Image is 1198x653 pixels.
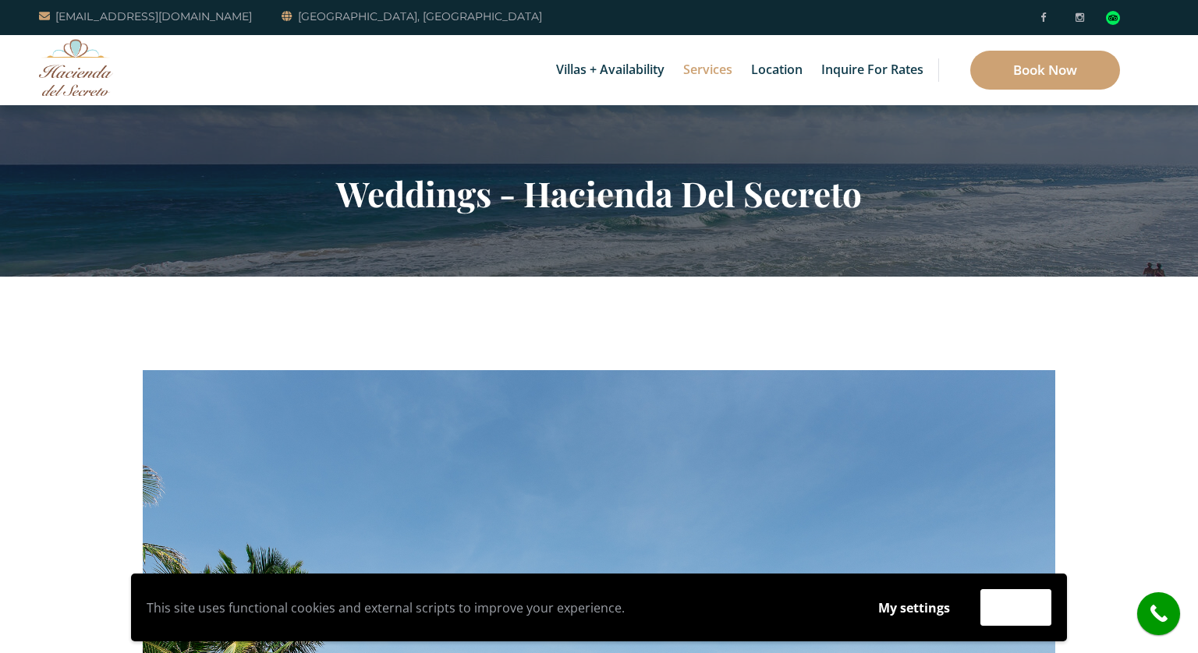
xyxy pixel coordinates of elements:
div: Read traveler reviews on Tripadvisor [1106,11,1120,25]
a: call [1137,592,1180,635]
a: Inquire for Rates [813,35,931,105]
img: Tripadvisor_logomark.svg [1106,11,1120,25]
button: Accept [980,589,1051,626]
a: [GEOGRAPHIC_DATA], [GEOGRAPHIC_DATA] [282,7,542,26]
img: Awesome Logo [39,39,113,96]
a: Book Now [970,51,1120,90]
h2: Weddings - Hacienda Del Secreto [143,173,1055,214]
i: call [1141,596,1176,631]
a: Location [743,35,810,105]
button: My settings [863,590,965,626]
a: Villas + Availability [548,35,672,105]
p: This site uses functional cookies and external scripts to improve your experience. [147,596,848,619]
a: [EMAIL_ADDRESS][DOMAIN_NAME] [39,7,252,26]
a: Services [675,35,740,105]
